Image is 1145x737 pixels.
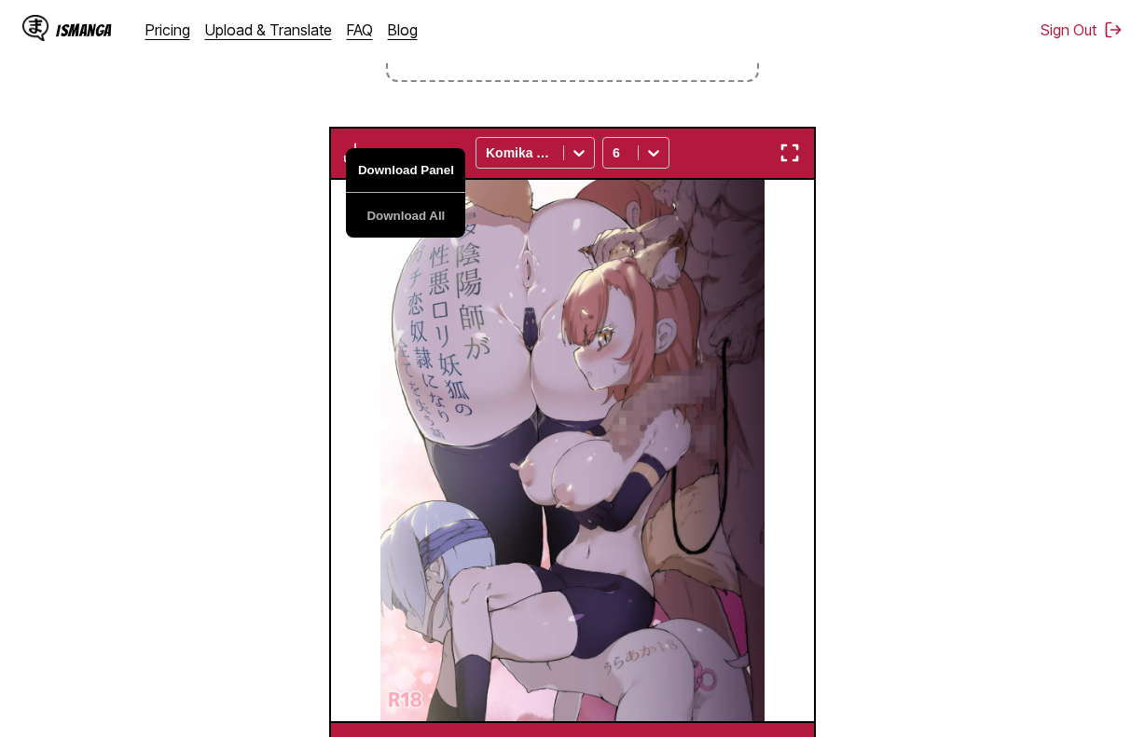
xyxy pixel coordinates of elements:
a: FAQ [347,20,373,39]
div: IsManga [56,21,112,39]
img: Enter fullscreen [779,142,801,164]
a: Upload & Translate [205,20,332,39]
img: Download translated images [344,142,366,164]
a: Blog [388,20,418,39]
button: Download All [346,193,465,238]
button: Download Panel [346,148,465,193]
img: Manga Panel [380,180,766,721]
a: IsManga LogoIsManga [22,15,145,45]
img: Sign out [1104,20,1123,39]
img: IsManga Logo [22,15,48,41]
a: Pricing [145,20,190,39]
button: Sign Out [1041,20,1123,39]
